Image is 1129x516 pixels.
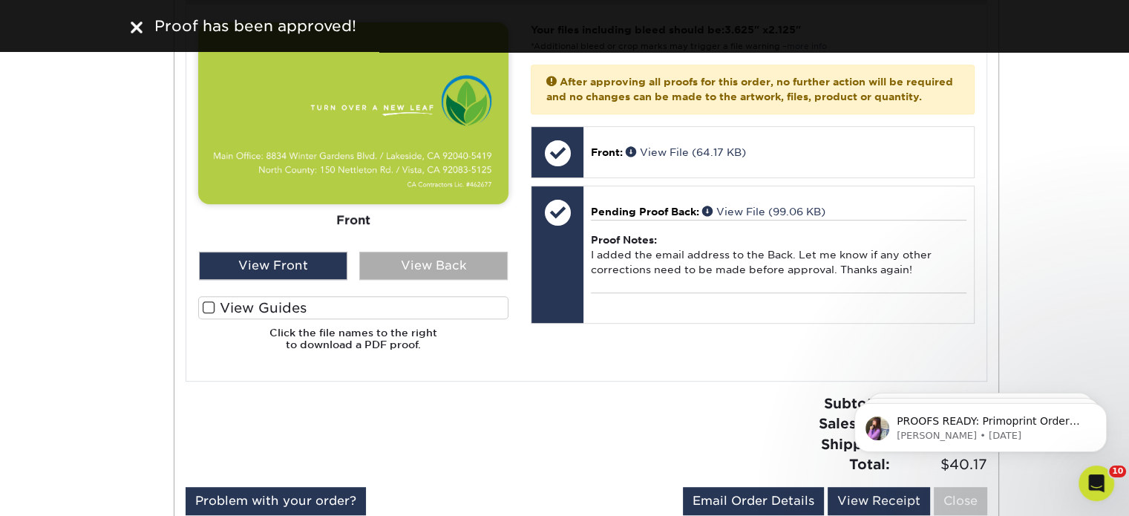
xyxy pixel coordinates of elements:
p: Message from Erica, sent 14w ago [65,57,256,71]
div: View Front [199,252,347,280]
span: Pending Proof Back: [591,206,699,218]
a: View File (64.17 KB) [626,146,746,158]
div: Front [198,204,508,237]
h6: Click the file names to the right to download a PDF proof. [198,327,508,363]
span: Proof has been approved! [154,17,356,35]
strong: Sales Tax: [819,415,890,431]
strong: Proof Notes: [591,234,657,246]
a: Close [934,487,987,515]
img: close [131,22,143,33]
strong: Subtotal: [824,395,890,411]
strong: Shipping: [821,436,890,452]
iframe: Intercom notifications message [832,372,1129,476]
span: 10 [1109,466,1126,477]
div: View Back [359,252,508,280]
a: View File (99.06 KB) [702,206,825,218]
a: View Receipt [828,487,930,515]
a: Problem with your order? [186,487,366,515]
span: PROOFS READY: Primoprint Order [CREDIT_CARD_NUMBER] Thank you for placing your print order with P... [65,43,254,321]
label: View Guides [198,296,508,319]
span: Front: [591,146,623,158]
div: I added the email address to the Back. Let me know if any other corrections need to be made befor... [591,220,966,293]
iframe: Intercom live chat [1079,466,1114,501]
strong: After approving all proofs for this order, no further action will be required and no changes can ... [546,76,953,102]
a: Email Order Details [683,487,824,515]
